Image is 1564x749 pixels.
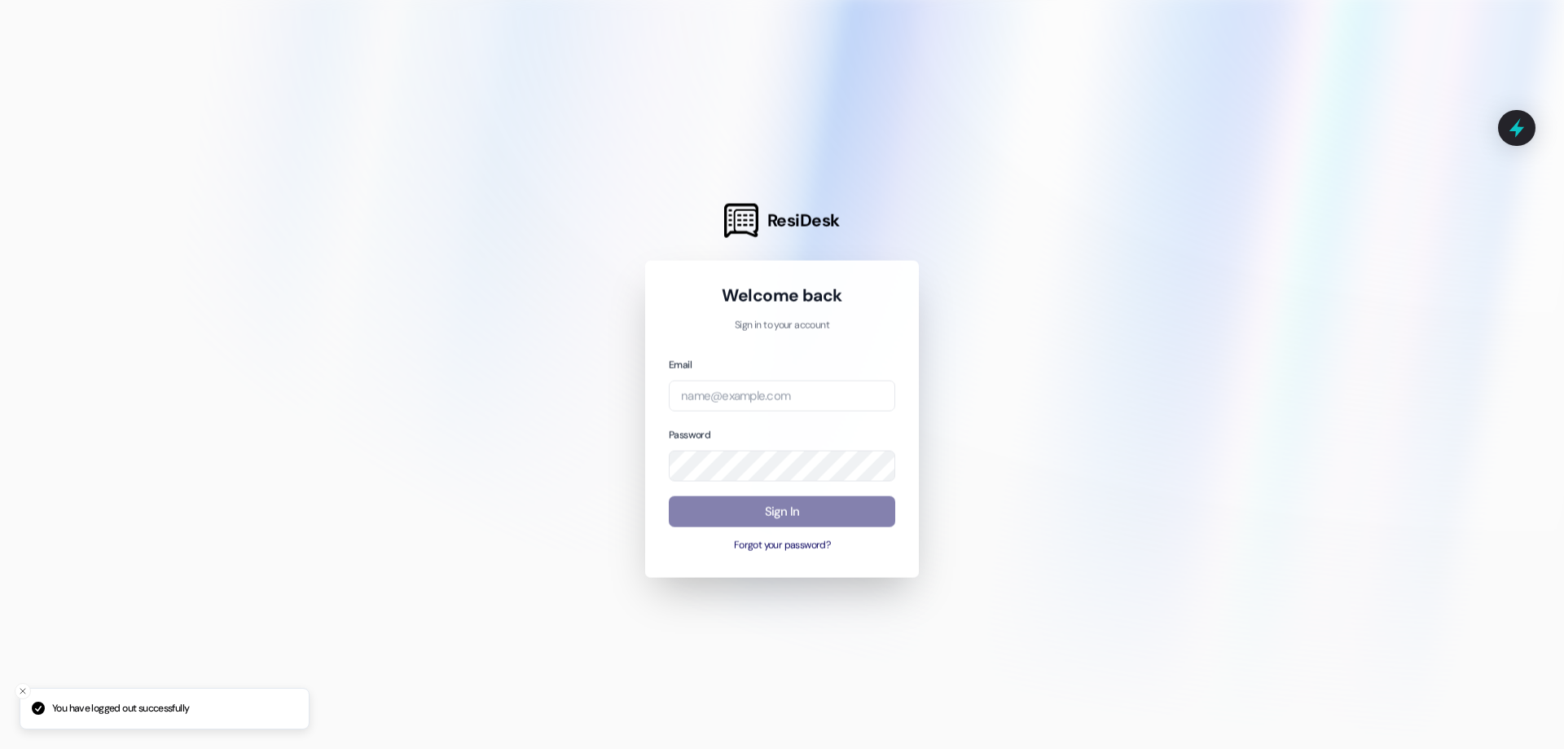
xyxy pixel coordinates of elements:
p: You have logged out successfully [52,702,189,716]
h1: Welcome back [669,284,895,307]
button: Close toast [15,683,31,699]
img: ResiDesk Logo [724,204,758,238]
label: Email [669,358,692,371]
label: Password [669,428,710,441]
span: ResiDesk [767,209,840,232]
button: Sign In [669,496,895,528]
input: name@example.com [669,380,895,412]
button: Forgot your password? [669,539,895,553]
p: Sign in to your account [669,319,895,333]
